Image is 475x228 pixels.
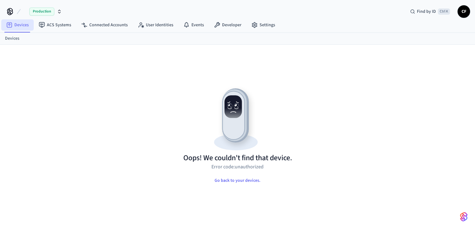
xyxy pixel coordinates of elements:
[460,212,468,222] img: SeamLogoGradient.69752ec5.svg
[183,83,292,153] img: Resource not found
[438,8,450,15] span: Ctrl K
[405,6,455,17] div: Find by IDCtrl K
[29,7,54,16] span: Production
[417,8,436,15] span: Find by ID
[183,153,292,163] h1: Oops! We couldn't find that device.
[211,163,264,171] p: Error code: unauthorized
[76,19,133,31] a: Connected Accounts
[1,19,34,31] a: Devices
[209,19,246,31] a: Developer
[5,35,19,42] a: Devices
[458,5,470,18] button: CF
[210,174,265,187] button: Go back to your devices.
[133,19,178,31] a: User Identities
[246,19,280,31] a: Settings
[458,6,469,17] span: CF
[178,19,209,31] a: Events
[34,19,76,31] a: ACS Systems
